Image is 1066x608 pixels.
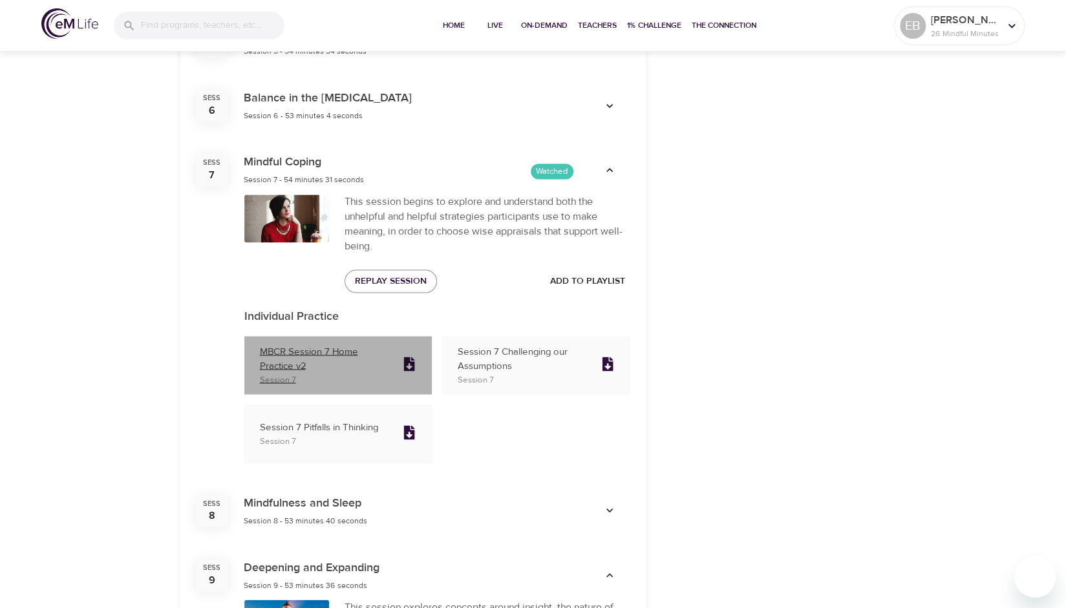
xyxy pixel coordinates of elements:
div: EB [900,13,926,39]
span: Session 6 - 53 minutes 4 seconds [244,110,363,121]
p: Session 7 [260,435,392,448]
h6: Deepening and Expanding [244,558,379,577]
span: On-Demand [521,19,568,32]
a: MBCR Session 7 Home Practice v2Session 7 [244,336,432,394]
span: Session 8 - 53 minutes 40 seconds [244,515,367,525]
div: Sess [203,93,220,103]
button: Add to Playlist [545,269,630,293]
span: Session 9 - 53 minutes 36 seconds [244,580,367,590]
span: Teachers [578,19,617,32]
h6: Balance in the [MEDICAL_DATA] [244,89,412,108]
span: Session 7 - 54 minutes 31 seconds [244,174,364,185]
iframe: Button to launch messaging window [1014,556,1056,598]
img: logo [41,8,98,39]
button: Replay Session [345,269,437,293]
span: 1% Challenge [627,19,681,32]
div: 6 [209,103,215,118]
div: Sess [203,562,220,572]
p: Session 7 Challenging our Assumptions [458,344,590,373]
span: The Connection [692,19,756,32]
p: [PERSON_NAME] [931,12,999,28]
span: Session 5 - 54 minutes 54 seconds [244,46,367,56]
a: Session 7 Pitfalls in ThinkingSession 7 [244,404,432,463]
p: Session 7 [260,373,392,386]
p: MBCR Session 7 Home Practice v2 [260,344,392,373]
h6: Mindful Coping [244,153,364,172]
div: Sess [203,498,220,508]
a: Session 7 Challenging our AssumptionsSession 7 [442,336,630,394]
h6: Mindfulness and Sleep [244,494,367,512]
p: 26 Mindful Minutes [931,28,999,39]
input: Find programs, teachers, etc... [141,12,284,39]
p: Individual Practice [244,308,630,326]
span: Replay Session [355,273,427,289]
span: Live [480,19,511,32]
div: This session begins to explore and understand both the unhelpful and helpful strategies participa... [345,194,630,254]
div: 7 [209,168,215,183]
p: Session 7 Pitfalls in Thinking [260,420,392,435]
span: Watched [531,165,573,178]
div: 9 [209,572,215,587]
div: Sess [203,158,220,168]
div: 8 [209,508,215,523]
span: Add to Playlist [550,273,625,289]
span: Home [438,19,469,32]
p: Session 7 [458,373,590,386]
